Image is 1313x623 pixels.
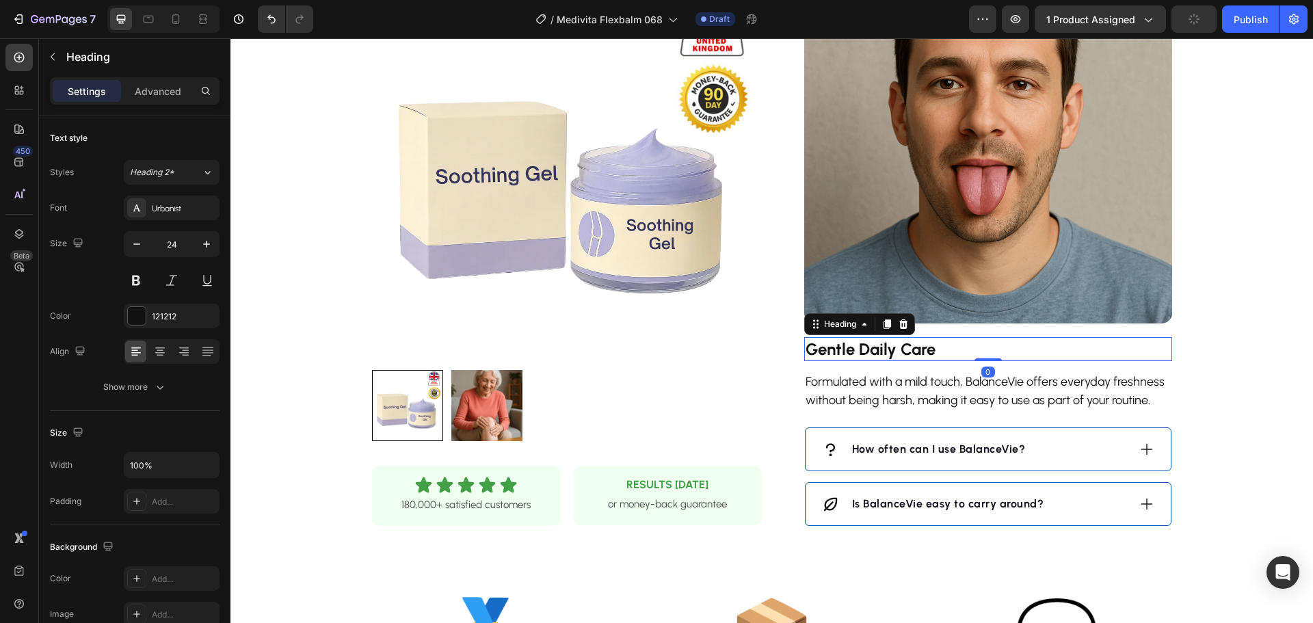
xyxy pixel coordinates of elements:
strong: Gentle Daily Care [575,301,705,321]
input: Auto [124,453,219,477]
strong: RESULTS [DATE] [396,440,478,453]
strong: Is BalanceVie easy to carry around? [622,459,814,472]
div: Beta [10,250,33,261]
button: 7 [5,5,102,33]
div: Padding [50,495,81,507]
p: Heading [66,49,214,65]
div: Publish [1234,12,1268,27]
strong: How often can I use BalanceVie? [622,404,795,417]
div: Font [50,202,67,214]
div: Align [50,343,88,361]
p: Advanced [135,84,181,98]
span: / [551,12,554,27]
div: Heading [591,280,628,292]
div: Size [50,424,86,442]
button: Heading 2* [124,160,220,185]
div: Add... [152,573,216,585]
div: Show more [103,380,167,394]
button: 1 product assigned [1035,5,1166,33]
div: Color [50,310,71,322]
p: Settings [68,84,106,98]
div: 121212 [152,310,216,323]
div: Background [50,538,116,557]
div: Add... [152,609,216,621]
span: 1 product assigned [1046,12,1135,27]
div: Width [50,459,72,471]
div: Image [50,608,74,620]
div: Add... [152,496,216,508]
div: Urbanist [152,202,216,215]
p: Formulated with a mild touch, BalanceVie offers everyday freshness without being harsh, making it... [575,334,940,371]
div: 0 [751,328,765,339]
button: Show more [50,375,220,399]
div: Styles [50,166,74,178]
div: Text style [50,132,88,144]
span: or money-back guarantee [377,460,496,472]
div: Color [50,572,71,585]
span: Heading 2* [130,166,174,178]
div: Open Intercom Messenger [1266,556,1299,589]
div: 450 [13,146,33,157]
p: 7 [90,11,96,27]
span: Medivita Flexbalm 068 [557,12,663,27]
iframe: Design area [230,38,1313,623]
div: Size [50,235,86,253]
div: Undo/Redo [258,5,313,33]
button: Publish [1222,5,1279,33]
span: Draft [709,13,730,25]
